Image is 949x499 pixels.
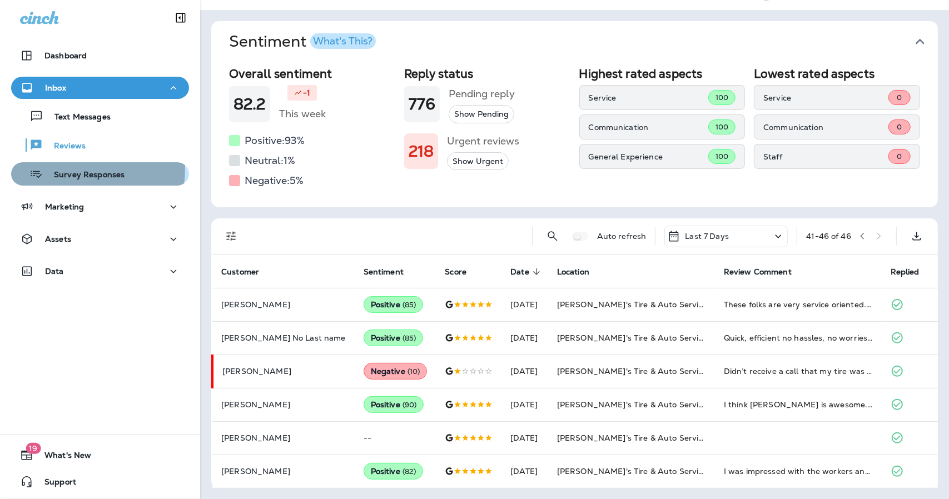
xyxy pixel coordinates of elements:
div: Positive [364,396,424,413]
p: Text Messages [43,112,111,123]
h5: Neutral: 1 % [245,152,295,169]
span: Customer [221,267,259,277]
span: Customer [221,267,274,277]
span: Replied [891,267,934,277]
div: SentimentWhat's This? [211,62,938,207]
p: [PERSON_NAME] [221,433,346,442]
span: 0 [897,152,902,161]
p: -1 [303,87,310,98]
span: 0 [897,93,902,102]
button: Data [11,260,189,282]
h1: 218 [409,142,434,161]
h1: Sentiment [229,32,376,51]
button: Search Reviews [541,225,564,247]
p: Inbox [45,83,66,92]
p: [PERSON_NAME] [221,467,346,476]
button: Support [11,471,189,493]
span: 100 [716,122,728,132]
p: Service [589,93,708,102]
button: Marketing [11,196,189,218]
button: Inbox [11,77,189,99]
p: Dashboard [44,51,87,60]
p: Auto refresh [597,232,647,241]
h2: Lowest rated aspects [754,67,920,81]
span: ( 10 ) [408,367,420,376]
span: Sentiment [364,267,404,277]
div: 41 - 46 of 46 [806,232,851,241]
button: Dashboard [11,44,189,67]
span: Review Comment [724,267,792,277]
div: Positive [364,463,424,480]
div: I was impressed with the workers and their attention to the customers needs and the quality of th... [724,466,873,477]
div: I think Heather is awesome. She is a go-getter and very efficient. She has a lot of energy, is ve... [724,399,873,410]
td: [DATE] [501,355,548,388]
p: Reviews [43,141,86,152]
p: Communication [763,123,888,132]
button: Survey Responses [11,162,189,186]
div: Negative [364,363,428,380]
button: Show Pending [449,105,514,123]
p: Staff [763,152,888,161]
td: [DATE] [501,388,548,421]
div: These folks are very service oriented. Attention to details and great communication, which ensure... [724,299,873,310]
span: [PERSON_NAME]'s Tire & Auto Service | [GEOGRAPHIC_DATA] [557,333,801,343]
p: Assets [45,234,71,243]
span: ( 85 ) [403,333,416,343]
span: ( 85 ) [403,300,416,310]
span: [PERSON_NAME]’s Tire & Auto Service | Airline Hwy [557,433,759,443]
h1: 82.2 [233,95,266,113]
button: SentimentWhat's This? [220,21,947,62]
button: Export as CSV [906,225,928,247]
span: [PERSON_NAME]'s Tire & Auto Service | [GEOGRAPHIC_DATA] [557,300,801,310]
span: 100 [716,152,728,161]
button: Text Messages [11,104,189,128]
span: ( 82 ) [403,467,416,476]
button: Filters [220,225,242,247]
div: Positive [364,330,424,346]
span: [PERSON_NAME]'s Tire & Auto Service | [GEOGRAPHIC_DATA] [557,466,801,476]
td: [DATE] [501,421,548,455]
h1: 776 [409,95,435,113]
span: Location [557,267,604,277]
h5: Negative: 5 % [245,172,304,189]
h5: Pending reply [449,85,515,103]
span: Date [510,267,544,277]
td: -- [355,421,436,455]
h2: Highest rated aspects [579,67,746,81]
p: [PERSON_NAME] [222,367,346,376]
span: Sentiment [364,267,418,277]
span: Support [33,477,76,491]
span: Replied [891,267,920,277]
span: [PERSON_NAME]'s Tire & Auto Service | [GEOGRAPHIC_DATA] [557,366,801,376]
span: [PERSON_NAME]'s Tire & Auto Service | [GEOGRAPHIC_DATA] [557,400,801,410]
span: Score [445,267,466,277]
div: Quick, efficient no hassles, no worries!!!! [724,332,873,343]
span: 19 [26,443,41,454]
p: Last 7 Days [685,232,729,241]
h2: Reply status [404,67,570,81]
div: Didn’t receive a call that my tire was ready to be replaced. I am now sitting in here almost a we... [724,366,873,377]
p: [PERSON_NAME] No Last name [221,333,346,342]
div: What's This? [313,36,372,46]
button: Reviews [11,133,189,157]
span: 100 [716,93,728,102]
td: [DATE] [501,288,548,321]
p: Data [45,267,64,276]
p: [PERSON_NAME] [221,400,346,409]
p: Communication [589,123,708,132]
p: General Experience [589,152,708,161]
h2: Overall sentiment [229,67,395,81]
span: Review Comment [724,267,806,277]
span: Location [557,267,589,277]
td: [DATE] [501,455,548,488]
p: Survey Responses [43,170,125,181]
p: Service [763,93,888,102]
td: [DATE] [501,321,548,355]
button: Show Urgent [447,152,509,171]
span: ( 90 ) [403,400,417,410]
p: [PERSON_NAME] [221,300,346,309]
h5: Urgent reviews [447,132,519,150]
button: Collapse Sidebar [165,7,196,29]
h5: Positive: 93 % [245,132,305,149]
div: Positive [364,296,424,313]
